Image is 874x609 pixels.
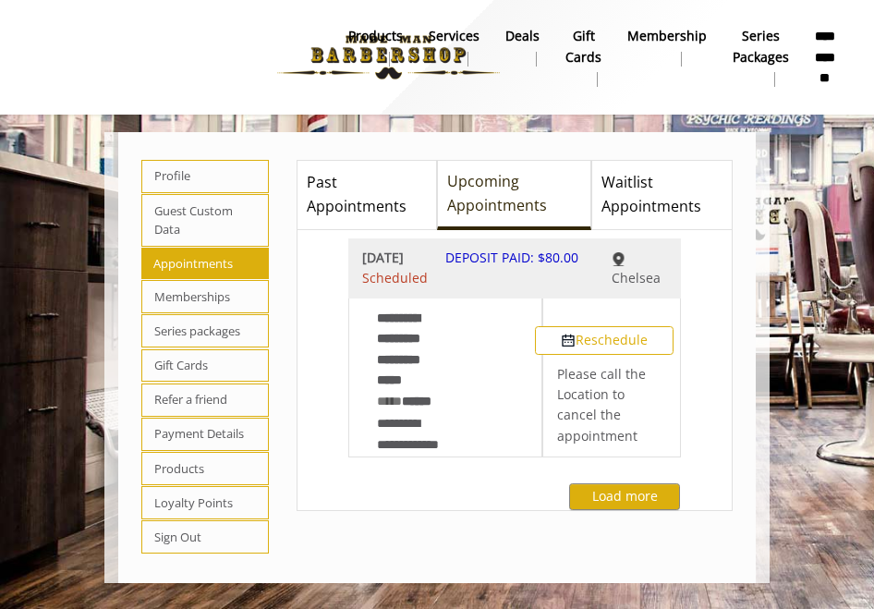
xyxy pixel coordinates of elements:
span: Waitlist Appointments [601,171,722,218]
a: Productsproducts [335,23,416,71]
b: Services [429,26,479,46]
span: Products [141,452,269,485]
img: Chelsea [612,252,625,266]
span: Series packages [141,314,269,347]
a: Series packagesSeries packages [720,23,802,91]
img: Made Man Barbershop logo [261,6,516,108]
span: Sign Out [141,520,269,554]
span: Gift Cards [141,349,269,383]
b: Series packages [733,26,789,67]
span: Upcoming Appointments [447,170,581,217]
span: Past Appointments [307,171,427,218]
b: Deals [505,26,540,46]
span: Payment Details [141,418,269,451]
span: Guest Custom Data [141,194,269,247]
img: Reschedule [561,334,576,348]
a: ServicesServices [416,23,492,71]
span: Memberships [141,280,269,313]
a: Gift cardsgift cards [552,23,614,91]
b: gift cards [565,26,601,67]
span: DEPOSIT PAID: $80.00 [445,249,578,266]
span: Chelsea [612,269,661,286]
a: DealsDeals [492,23,552,71]
button: Load more [569,483,680,510]
button: Reschedule [535,326,674,354]
span: Profile [141,160,269,193]
span: Refer a friend [141,384,269,417]
b: [DATE] [362,248,418,268]
a: MembershipMembership [614,23,720,71]
span: Please call the Location to cancel the appointment [557,365,646,445]
b: Membership [627,26,707,46]
span: Scheduled [362,268,418,288]
span: Loyalty Points [141,486,269,519]
span: Appointments [141,248,269,279]
b: products [348,26,403,46]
